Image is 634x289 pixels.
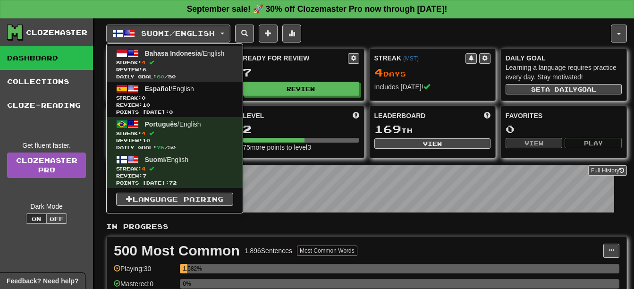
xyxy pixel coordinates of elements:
[403,55,419,62] a: (MST)
[374,123,490,136] div: th
[145,120,201,128] span: / English
[183,264,186,273] div: 1.582%
[506,111,622,120] div: Favorites
[243,111,264,120] span: Level
[145,85,170,93] span: Español
[374,67,490,79] div: Day s
[145,120,178,128] span: Português
[142,95,145,101] span: 0
[235,25,254,42] button: Search sentences
[245,246,292,255] div: 1,896 Sentences
[145,156,189,163] span: / English
[374,138,490,149] button: View
[374,53,465,63] div: Streak
[145,50,225,57] span: / English
[7,153,86,178] a: ClozemasterPro
[116,179,233,187] span: Points [DATE]: 72
[116,94,233,102] span: Streak:
[116,193,233,206] a: Language Pairing
[374,82,490,92] div: Includes [DATE]!
[116,144,233,151] span: Daily Goal: / 50
[243,123,359,135] div: 2
[116,59,233,66] span: Streak:
[26,28,87,37] div: Clozemaster
[107,117,243,153] a: Português/EnglishStreak:4 Review:10Daily Goal:76/50
[187,4,448,14] strong: September sale! 🚀 30% off Clozemaster Pro now through [DATE]!
[7,141,86,150] div: Get fluent faster.
[145,85,194,93] span: / English
[116,130,233,137] span: Streak:
[506,63,622,82] div: Learning a language requires practice every day. Stay motivated!
[46,213,67,224] button: Off
[114,264,175,280] div: Playing: 30
[106,222,627,231] p: In Progress
[506,53,622,63] div: Daily Goal
[145,156,165,163] span: Suomi
[282,25,301,42] button: More stats
[157,74,164,79] span: 60
[116,109,233,116] span: Points [DATE]: 0
[565,138,622,148] button: Play
[7,276,78,286] span: Open feedback widget
[107,82,243,117] a: Español/EnglishStreak:0 Review:10Points [DATE]:0
[116,137,233,144] span: Review: 10
[142,130,145,136] span: 4
[243,67,359,78] div: 7
[259,25,278,42] button: Add sentence to collection
[107,46,243,82] a: Bahasa Indonesia/EnglishStreak:4 Review:6Daily Goal:60/50
[588,165,627,176] button: Full History
[506,138,563,148] button: View
[26,213,47,224] button: On
[545,86,577,93] span: a daily
[116,66,233,73] span: Review: 6
[116,102,233,109] span: Review: 10
[484,111,490,120] span: This week in points, UTC
[145,50,201,57] span: Bahasa Indonesia
[116,73,233,80] span: Daily Goal: / 50
[353,111,359,120] span: Score more points to level up
[374,66,383,79] span: 4
[506,123,622,135] div: 0
[106,25,230,42] button: Suomi/English
[116,172,233,179] span: Review: 7
[374,122,401,136] span: 169
[142,166,145,171] span: 4
[7,202,86,211] div: Dark Mode
[243,143,359,152] div: 75 more points to level 3
[243,82,359,96] button: Review
[506,84,622,94] button: Seta dailygoal
[374,111,426,120] span: Leaderboard
[141,29,215,37] span: Suomi / English
[157,144,164,150] span: 76
[107,153,243,188] a: Suomi/EnglishStreak:4 Review:7Points [DATE]:72
[243,53,347,63] div: Ready for Review
[116,165,233,172] span: Streak:
[297,246,357,256] button: Most Common Words
[114,244,240,258] div: 500 Most Common
[142,59,145,65] span: 4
